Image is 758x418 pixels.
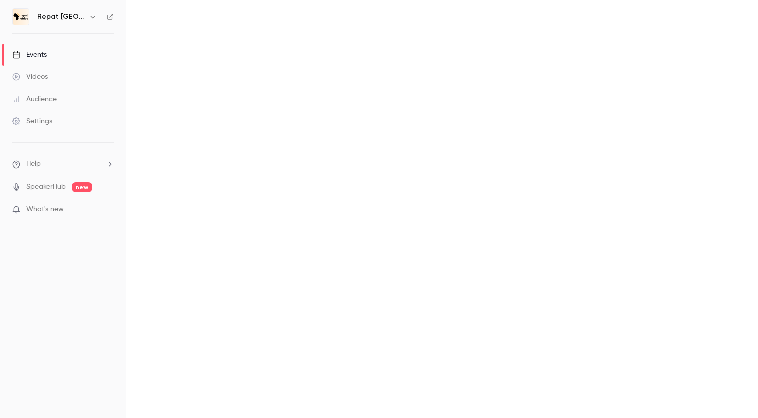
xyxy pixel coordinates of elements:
a: SpeakerHub [26,182,66,192]
div: Videos [12,72,48,82]
div: Settings [12,116,52,126]
h6: Repat [GEOGRAPHIC_DATA] [37,12,85,22]
li: help-dropdown-opener [12,159,114,170]
span: What's new [26,204,64,215]
div: Events [12,50,47,60]
img: Repat Africa [13,9,29,25]
span: new [72,182,92,192]
span: Help [26,159,41,170]
div: Audience [12,94,57,104]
